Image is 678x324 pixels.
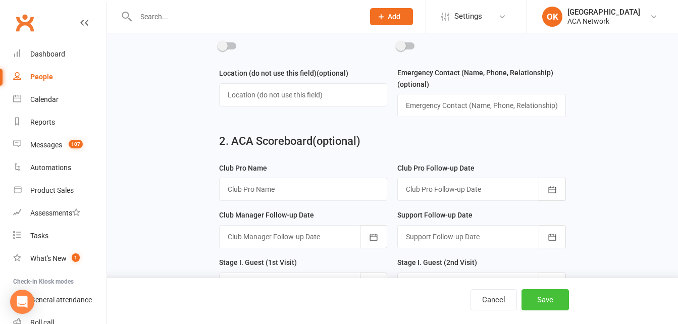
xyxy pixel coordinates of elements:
a: Tasks [13,225,107,247]
input: Emergency Contact (Name, Phone, Relationship) [397,94,565,117]
input: Search... [133,10,357,24]
h2: 2. ACA Scoreboard [219,135,566,147]
input: Club Pro Name [219,178,387,201]
span: Add [388,13,400,21]
div: Tasks [30,232,48,240]
span: Settings [454,5,482,28]
a: Assessments [13,202,107,225]
a: Automations [13,156,107,179]
label: Stage I. Guest (1st Visit) [219,257,297,268]
a: Product Sales [13,179,107,202]
div: Reports [30,118,55,126]
div: Product Sales [30,186,74,194]
div: ACA Network [567,17,640,26]
label: Location (do not use this field) [219,68,348,79]
a: Calendar [13,88,107,111]
div: Assessments [30,209,80,217]
label: Club Pro Name [219,163,267,174]
label: Emergency Contact (Name, Phone, Relationship) [397,67,565,90]
button: Cancel [471,289,517,310]
span: 107 [69,140,83,148]
label: Support Follow-up Date [397,209,473,221]
div: What's New [30,254,67,262]
label: Stage I. Guest (2nd Visit) [397,257,477,268]
input: Location (do not use this field) [219,83,387,106]
spang: (optional) [397,80,429,88]
a: People [13,66,107,88]
span: 1 [72,253,80,262]
div: General attendance [30,296,92,304]
span: (optional) [312,135,360,147]
div: Dashboard [30,50,65,58]
label: Club Pro Follow-up Date [397,163,475,174]
a: General attendance kiosk mode [13,289,107,311]
label: Club Manager Follow-up Date [219,209,314,221]
a: Messages 107 [13,134,107,156]
div: OK [542,7,562,27]
div: Messages [30,141,62,149]
div: Calendar [30,95,59,103]
a: Reports [13,111,107,134]
button: Save [521,289,569,310]
div: Automations [30,164,71,172]
button: Add [370,8,413,25]
a: What's New1 [13,247,107,270]
div: [GEOGRAPHIC_DATA] [567,8,640,17]
div: People [30,73,53,81]
a: Dashboard [13,43,107,66]
div: Open Intercom Messenger [10,290,34,314]
a: Clubworx [12,10,37,35]
spang: (optional) [317,69,348,77]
